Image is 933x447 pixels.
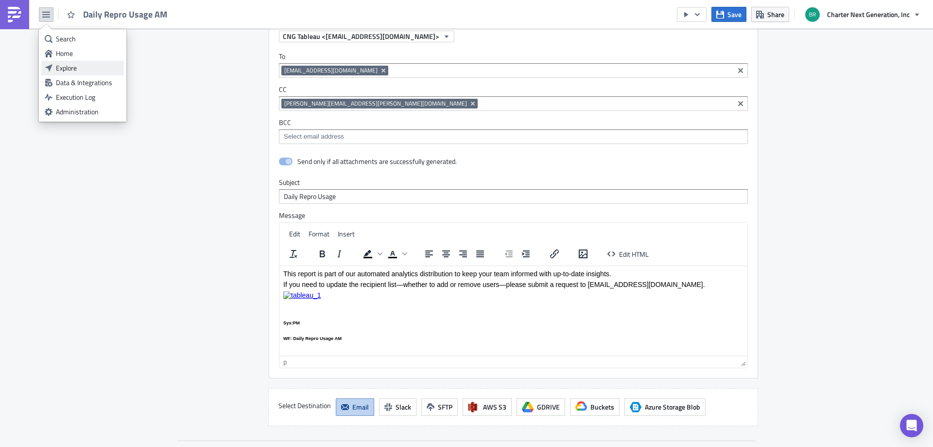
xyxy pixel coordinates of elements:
[279,266,747,356] iframe: Rich Text Area
[455,247,471,261] button: Align right
[336,398,374,416] button: Email
[283,357,287,367] div: p
[279,31,454,42] button: CNG Tableau <[EMAIL_ADDRESS][DOMAIN_NAME]>
[751,7,789,22] button: Share
[501,247,517,261] button: Decrease indent
[360,247,384,261] div: Background color
[284,100,467,107] span: [PERSON_NAME][EMAIL_ADDRESS][PERSON_NAME][DOMAIN_NAME]
[575,247,591,261] button: Insert/edit image
[546,247,563,261] button: Insert/edit link
[463,398,512,416] button: AWS S3
[630,401,641,413] span: Azure Storage Blob
[421,247,437,261] button: Align left
[619,249,649,259] span: Edit HTML
[727,9,742,19] span: Save
[56,107,121,117] div: Administration
[56,78,121,88] div: Data & Integrations
[737,356,747,368] div: Resize
[279,211,748,220] label: Message
[285,247,302,261] button: Clear formatting
[279,178,748,187] label: Subject
[804,6,821,23] img: Avatar
[279,118,748,127] label: BCC
[56,34,121,44] div: Search
[396,402,411,412] span: Slack
[279,52,748,61] label: To
[175,14,257,29] div: Define where should your report be delivered.
[735,65,746,76] button: Clear selected items
[278,398,331,413] label: Select Destination
[7,7,22,22] img: PushMetrics
[645,402,700,412] span: Azure Storage Blob
[289,229,300,239] span: Edit
[517,398,565,416] button: GDRIVE
[472,247,488,261] button: Justify
[767,9,784,19] span: Share
[590,402,614,412] span: Buckets
[380,66,388,75] button: Remove Tag
[827,9,910,19] span: Charter Next Generation, Inc
[421,398,458,416] button: SFTP
[624,398,706,416] button: Azure Storage BlobAzure Storage Blob
[900,414,923,437] div: Open Intercom Messenger
[284,67,378,74] span: [EMAIL_ADDRESS][DOMAIN_NAME]
[537,402,560,412] span: GDRIVE
[314,247,330,261] button: Bold
[56,63,121,73] div: Explore
[352,402,369,412] span: Email
[83,9,168,20] span: Daily Repro Usage AM
[438,247,454,261] button: Align center
[469,99,478,108] button: Remove Tag
[56,49,121,58] div: Home
[309,229,329,239] span: Format
[711,7,746,22] button: Save
[56,92,121,102] div: Execution Log
[735,98,746,109] button: Clear selected items
[279,85,748,94] label: CC
[483,402,506,412] span: AWS S3
[283,31,439,41] span: CNG Tableau <[EMAIL_ADDRESS][DOMAIN_NAME]>
[384,247,409,261] div: Text color
[604,247,653,261] button: Edit HTML
[297,157,457,166] div: Send only if all attachments are successfully generated.
[518,247,534,261] button: Increase indent
[281,132,744,142] input: Select em ail add ress
[331,247,347,261] button: Italic
[570,398,620,416] button: Buckets
[338,229,355,239] span: Insert
[379,398,416,416] button: Slack
[799,4,926,25] button: Charter Next Generation, Inc
[438,402,452,412] span: SFTP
